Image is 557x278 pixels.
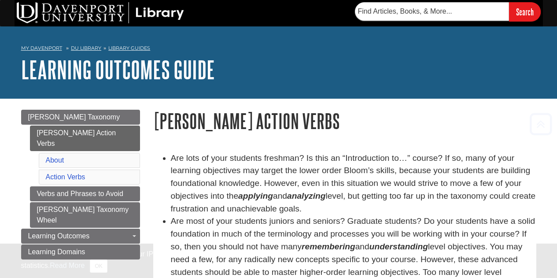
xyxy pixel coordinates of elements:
[302,242,355,251] em: remembering
[355,2,541,21] form: Searches DU Library's articles, books, and more
[30,186,140,201] a: Verbs and Phrases to Avoid
[30,202,140,228] a: [PERSON_NAME] Taxonomy Wheel
[21,245,140,259] a: Learning Domains
[28,113,120,121] span: [PERSON_NAME] Taxonomy
[21,229,140,244] a: Learning Outcomes
[509,2,541,21] input: Search
[21,44,62,52] a: My Davenport
[21,42,536,56] nav: breadcrumb
[369,242,428,251] em: understanding
[171,152,536,215] li: Are lots of your students freshman? Is this an “Introduction to…” course? If so, many of your lea...
[46,173,85,181] a: Action Verbs
[17,2,184,23] img: DU Library
[108,45,150,51] a: Library Guides
[28,232,90,240] span: Learning Outcomes
[28,248,85,256] span: Learning Domains
[21,110,140,125] a: [PERSON_NAME] Taxonomy
[355,2,509,21] input: Find Articles, Books, & More...
[153,110,536,132] h1: [PERSON_NAME] Action Verbs
[30,126,140,151] a: [PERSON_NAME] Action Verbs
[527,118,555,130] a: Back to Top
[21,110,140,259] div: Guide Page Menu
[46,156,64,164] a: About
[71,45,101,51] a: DU Library
[238,191,273,200] strong: applying
[287,191,325,200] strong: analyzing
[21,56,215,83] a: Learning Outcomes Guide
